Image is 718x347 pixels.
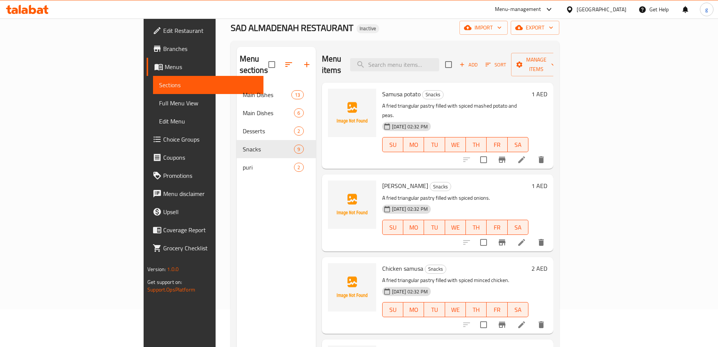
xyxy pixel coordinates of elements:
[163,244,257,253] span: Grocery Checklist
[147,22,263,40] a: Edit Restaurant
[147,285,195,295] a: Support.OpsPlatform
[490,304,504,315] span: FR
[294,145,303,154] div: items
[292,91,303,99] span: 13
[508,302,528,317] button: SA
[511,304,525,315] span: SA
[458,60,479,69] span: Add
[386,222,400,233] span: SU
[382,180,428,191] span: [PERSON_NAME]
[294,109,303,117] span: 6
[237,140,316,158] div: Snacks9
[493,316,511,334] button: Branch-specific-item
[147,148,263,167] a: Coupons
[531,263,547,274] h6: 2 AED
[466,302,487,317] button: TH
[427,139,442,150] span: TU
[147,239,263,257] a: Grocery Checklist
[294,126,303,136] div: items
[163,225,257,234] span: Coverage Report
[476,234,491,250] span: Select to update
[466,220,487,235] button: TH
[382,101,528,120] p: A fried triangular pastry filled with spiced mashed potato and peas.
[163,26,257,35] span: Edit Restaurant
[159,117,257,126] span: Edit Menu
[422,90,444,99] div: Snacks
[163,171,257,180] span: Promotions
[532,316,550,334] button: delete
[243,163,294,172] span: puri
[481,59,511,71] span: Sort items
[294,164,303,171] span: 2
[445,137,466,152] button: WE
[577,5,626,14] div: [GEOGRAPHIC_DATA]
[487,137,507,152] button: FR
[403,302,424,317] button: MO
[294,146,303,153] span: 9
[264,57,280,72] span: Select all sections
[291,90,303,99] div: items
[328,180,376,229] img: Samusa onion
[237,86,316,104] div: Main Dishes13
[448,304,463,315] span: WE
[425,265,446,274] div: Snacks
[163,44,257,53] span: Branches
[243,108,294,117] span: Main Dishes
[243,126,294,136] span: Desserts
[448,222,463,233] span: WE
[465,23,502,32] span: import
[159,99,257,108] span: Full Menu View
[445,220,466,235] button: WE
[147,203,263,221] a: Upsell
[532,233,550,251] button: delete
[163,135,257,144] span: Choice Groups
[237,122,316,140] div: Desserts2
[490,139,504,150] span: FR
[476,317,491,333] span: Select to update
[448,139,463,150] span: WE
[382,263,423,274] span: Chicken samusa
[237,104,316,122] div: Main Dishes6
[495,5,541,14] div: Menu-management
[386,304,400,315] span: SU
[531,89,547,99] h6: 1 AED
[147,58,263,76] a: Menus
[493,151,511,169] button: Branch-specific-item
[147,277,182,287] span: Get support on:
[508,137,528,152] button: SA
[389,123,431,130] span: [DATE] 02:32 PM
[511,139,525,150] span: SA
[165,62,257,71] span: Menus
[469,222,484,233] span: TH
[328,89,376,137] img: Samusa potato
[425,265,446,273] span: Snacks
[294,128,303,135] span: 2
[406,304,421,315] span: MO
[382,302,403,317] button: SU
[389,288,431,295] span: [DATE] 02:32 PM
[153,112,263,130] a: Edit Menu
[466,137,487,152] button: TH
[147,40,263,58] a: Branches
[147,167,263,185] a: Promotions
[147,264,166,274] span: Version:
[153,94,263,112] a: Full Menu View
[456,59,481,71] span: Add item
[294,108,303,117] div: items
[243,145,294,154] div: Snacks
[163,153,257,162] span: Coupons
[163,189,257,198] span: Menu disclaimer
[484,59,508,71] button: Sort
[382,137,403,152] button: SU
[231,19,354,36] span: SAD ALMADENAH RESTAURANT
[469,304,484,315] span: TH
[237,158,316,176] div: puri2
[424,220,445,235] button: TU
[403,137,424,152] button: MO
[485,60,506,69] span: Sort
[424,137,445,152] button: TU
[517,155,526,164] a: Edit menu item
[469,139,484,150] span: TH
[382,276,528,285] p: A fried triangular pastry filled with spiced minced chicken.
